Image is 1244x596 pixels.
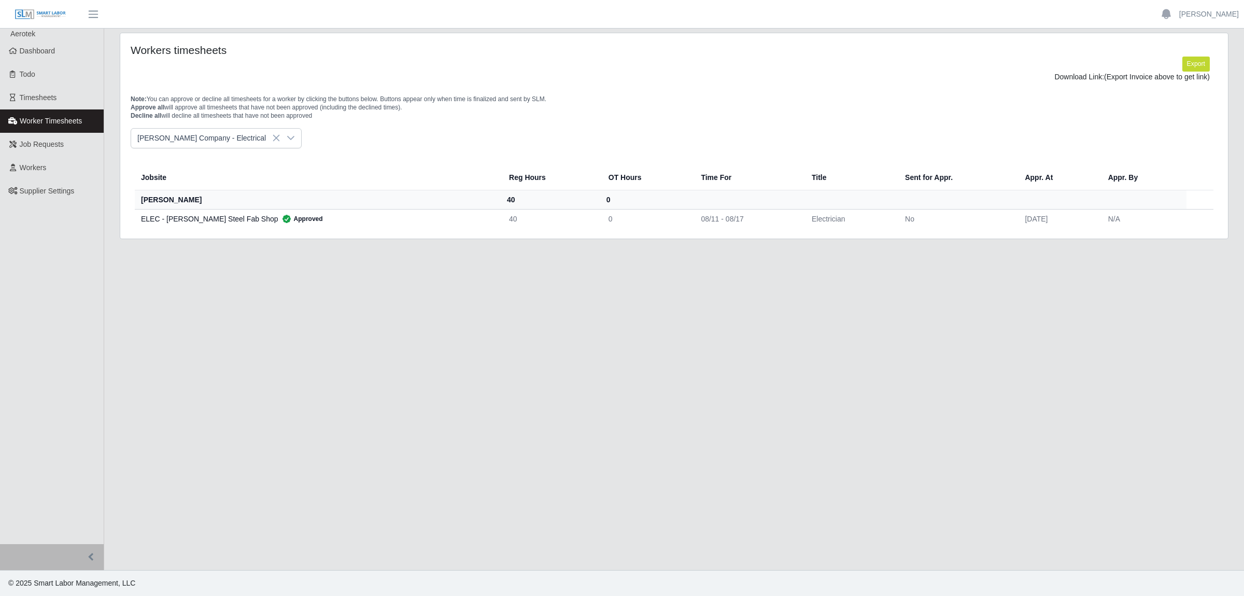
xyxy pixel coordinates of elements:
span: Note: [131,95,147,103]
a: [PERSON_NAME] [1179,9,1239,20]
span: Todo [20,70,35,78]
span: Aerotek [10,30,35,38]
span: Worker Timesheets [20,117,82,125]
th: OT Hours [600,165,693,190]
span: Dashboard [20,47,55,55]
td: No [897,209,1016,228]
img: SLM Logo [15,9,66,20]
td: Electrician [803,209,897,228]
p: You can approve or decline all timesheets for a worker by clicking the buttons below. Buttons app... [131,95,1218,120]
td: 08/11 - 08/17 [692,209,803,228]
th: 0 [600,190,693,209]
button: Export [1182,57,1210,71]
th: Time For [692,165,803,190]
span: (Export Invoice above to get link) [1104,73,1210,81]
span: Lee Company - Electrical [131,129,280,148]
td: 0 [600,209,693,228]
span: Approve all [131,104,164,111]
span: Workers [20,163,47,172]
td: N/A [1100,209,1186,228]
td: 40 [501,209,600,228]
span: Approved [278,214,323,224]
th: Jobsite [135,165,501,190]
span: © 2025 Smart Labor Management, LLC [8,579,135,587]
span: Supplier Settings [20,187,75,195]
th: Reg Hours [501,165,600,190]
th: Appr. At [1016,165,1099,190]
th: Sent for Appr. [897,165,1016,190]
span: Decline all [131,112,161,119]
div: ELEC - [PERSON_NAME] Steel Fab Shop [141,214,492,224]
span: Timesheets [20,93,57,102]
th: Appr. By [1100,165,1186,190]
h4: Workers timesheets [131,44,574,57]
th: Title [803,165,897,190]
th: [PERSON_NAME] [135,190,501,209]
th: 40 [501,190,600,209]
span: Job Requests [20,140,64,148]
div: Download Link: [138,72,1210,82]
td: [DATE] [1016,209,1099,228]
